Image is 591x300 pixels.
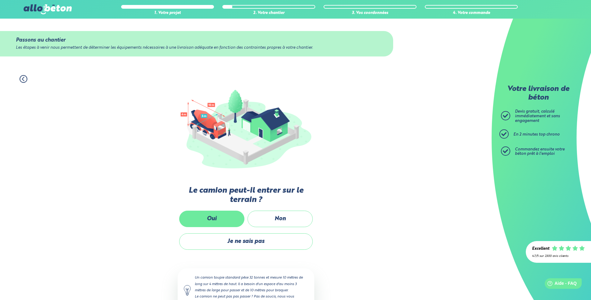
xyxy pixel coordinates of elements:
[178,186,314,204] label: Le camion peut-il entrer sur le terrain ?
[324,11,416,16] div: 3. Vos coordonnées
[515,110,560,123] span: Devis gratuit, calculé immédiatement et sans engagement
[179,233,313,250] label: Je ne sais pas
[16,37,378,43] div: Passons au chantier
[179,211,244,227] label: Oui
[24,4,71,14] img: allobéton
[532,247,549,251] div: Excellent
[222,11,315,16] div: 2. Votre chantier
[16,46,378,50] div: Les étapes à venir nous permettent de déterminer les équipements nécessaires à une livraison adéq...
[248,211,313,227] label: Non
[425,11,518,16] div: 4. Votre commande
[536,276,584,293] iframe: Help widget launcher
[502,85,574,102] p: Votre livraison de béton
[515,147,565,156] span: Commandez ensuite votre béton prêt à l'emploi
[121,11,214,16] div: 1. Votre projet
[532,254,585,258] div: 4.7/5 sur 2300 avis clients
[513,132,560,137] span: En 2 minutes top chrono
